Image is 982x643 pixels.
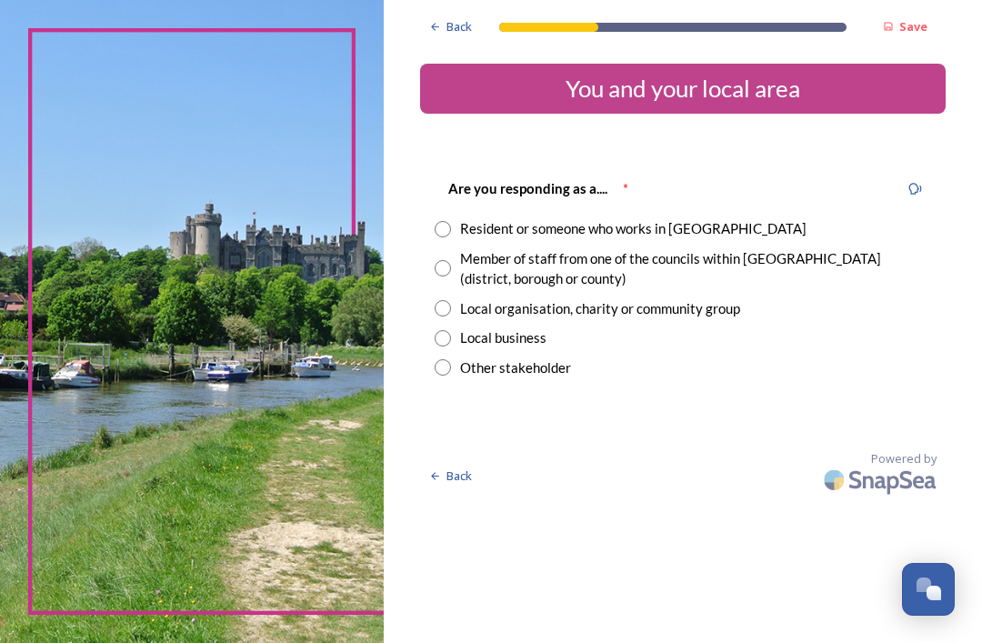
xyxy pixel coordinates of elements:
[427,71,938,106] div: You and your local area
[446,467,472,485] span: Back
[460,327,546,348] div: Local business
[460,218,807,239] div: Resident or someone who works in [GEOGRAPHIC_DATA]
[871,450,937,467] span: Powered by
[899,18,927,35] strong: Save
[448,180,607,196] strong: Are you responding as a....
[902,563,955,616] button: Open Chat
[460,248,931,289] div: Member of staff from one of the councils within [GEOGRAPHIC_DATA] (district, borough or county)
[460,357,571,378] div: Other stakeholder
[446,18,472,35] span: Back
[818,458,946,501] img: SnapSea Logo
[460,298,740,319] div: Local organisation, charity or community group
